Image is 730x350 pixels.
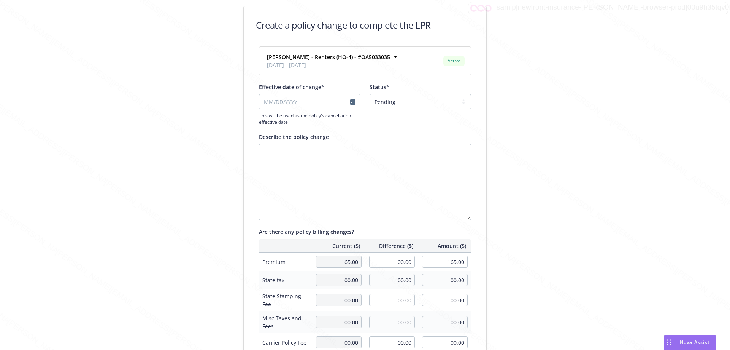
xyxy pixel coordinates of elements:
[262,258,308,266] span: Premium
[422,242,467,250] span: Amount ($)
[369,242,413,250] span: Difference ($)
[664,335,674,350] div: Drag to move
[267,61,390,69] span: [DATE] - [DATE]
[259,133,329,141] span: Describe the policy change
[262,276,308,284] span: State tax
[259,94,360,109] input: MM/DD/YYYY
[259,112,360,125] span: This will be used as the policy's cancellation effective date
[316,242,360,250] span: Current ($)
[262,314,308,330] span: Misc Taxes and Fees
[267,53,390,61] strong: [PERSON_NAME] - Renters (HO-4) - #OA5033035
[446,58,462,64] span: Active
[259,228,354,235] span: Are there any policy billing changes?
[370,83,389,91] span: Status*
[262,292,308,308] span: State Stamping Fee
[259,83,324,91] span: Effective date of change*
[680,339,710,345] span: Nova Assist
[256,19,431,31] h1: Create a policy change to complete the LPR
[664,335,716,350] button: Nova Assist
[262,339,308,347] span: Carrier Policy Fee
